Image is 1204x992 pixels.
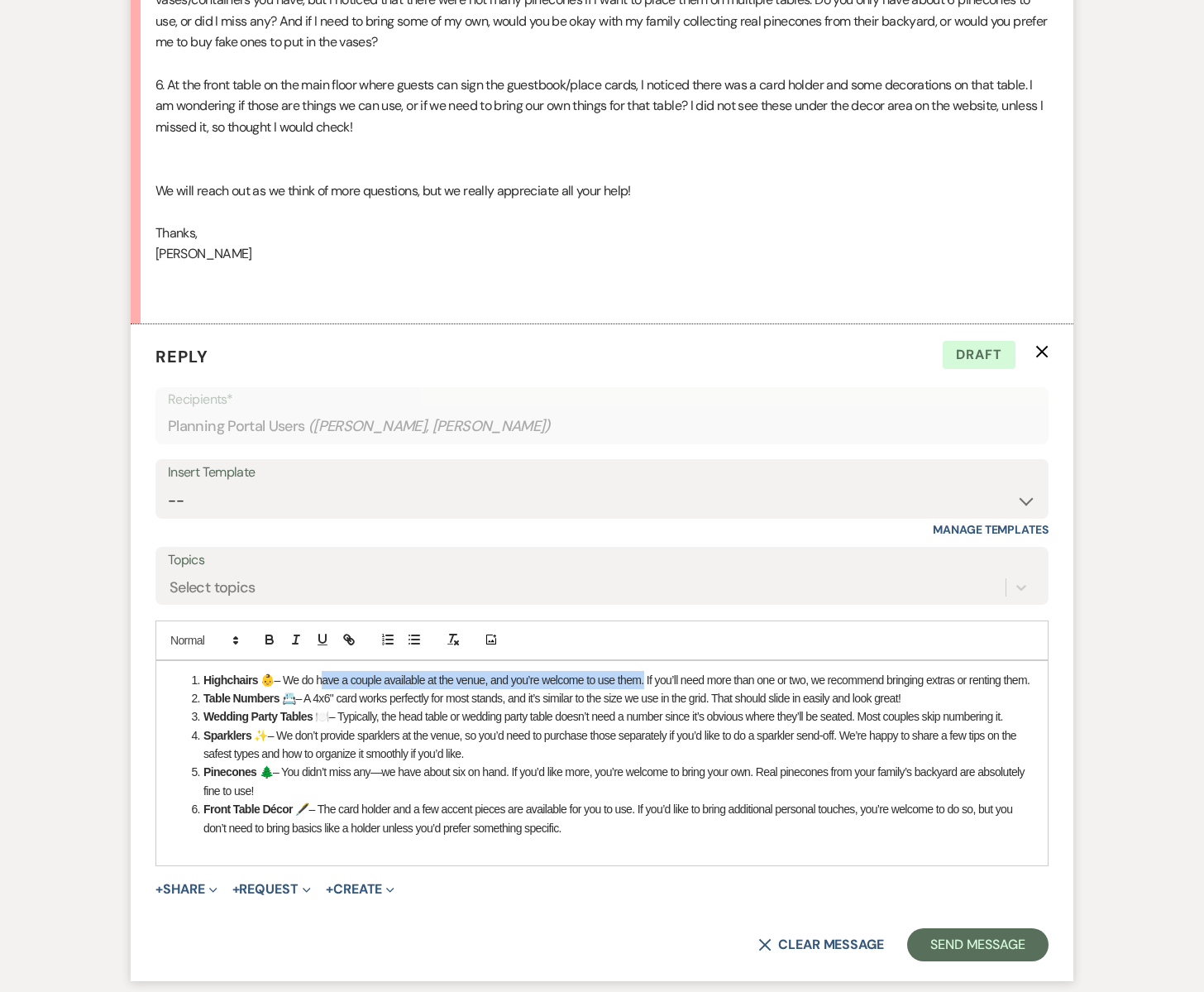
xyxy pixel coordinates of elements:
[168,389,1036,410] p: Recipients*
[186,726,1035,764] li: – We don’t provide sparklers at the venue, so you’d need to purchase those separately if you’d li...
[186,763,1035,800] li: – You didn’t miss any—we have about six on hand. If you’d like more, you’re welcome to bring your...
[155,74,1049,138] p: 6. At the front table on the main floor where guests can sign the guestbook/place cards, I notice...
[170,577,256,599] div: Select topics
[168,410,1036,443] div: Planning Portal Users
[155,243,1049,265] p: [PERSON_NAME]
[232,883,240,896] span: +
[186,671,1035,689] li: – We do have a couple available at the venue, and you’re welcome to use them. If you’ll need more...
[203,673,275,687] strong: Highchairs 👶
[933,522,1049,537] a: Manage Templates
[168,461,1036,485] div: Insert Template
[168,549,1036,573] label: Topics
[232,883,311,896] button: Request
[326,883,333,896] span: +
[203,765,273,779] strong: Pinecones 🌲
[186,707,1035,726] li: – Typically, the head table or wedding party table doesn’t need a number since it’s obvious where...
[326,883,394,896] button: Create
[758,938,884,951] button: Clear message
[907,928,1049,961] button: Send Message
[155,346,208,367] span: Reply
[186,689,1035,707] li: – A 4x6" card works perfectly for most stands, and it’s similar to the size we use in the grid. T...
[943,341,1015,369] span: Draft
[308,415,552,438] span: ( [PERSON_NAME], [PERSON_NAME] )
[155,180,1049,202] p: We will reach out as we think of more questions, but we really appreciate all your help!
[203,692,295,705] strong: Table Numbers 📇
[155,223,1049,244] p: Thanks,
[155,883,163,896] span: +
[155,883,217,896] button: Share
[186,800,1035,837] li: – The card holder and a few accent pieces are available for you to use. If you’d like to bring ad...
[203,803,308,816] strong: Front Table Décor 🖋️
[203,729,268,742] strong: Sparklers ✨
[203,710,329,723] strong: Wedding Party Tables 🍽️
